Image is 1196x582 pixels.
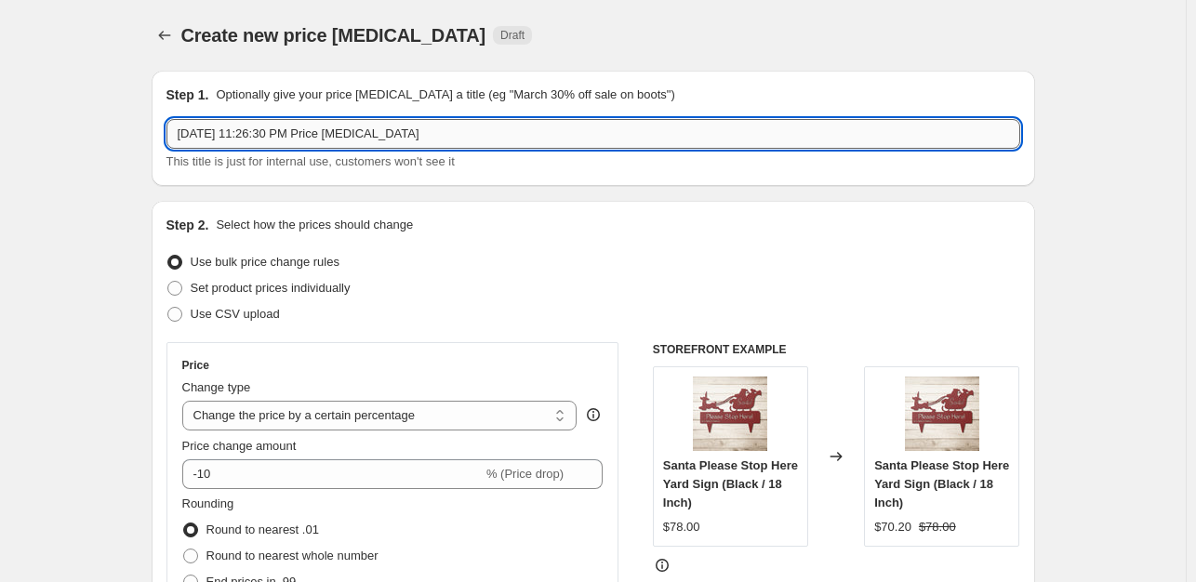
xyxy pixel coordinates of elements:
[166,86,209,104] h2: Step 1.
[584,405,603,424] div: help
[206,549,379,562] span: Round to nearest whole number
[663,520,700,534] span: $78.00
[191,281,351,295] span: Set product prices individually
[191,255,339,269] span: Use bulk price change rules
[919,520,956,534] span: $78.00
[216,216,413,234] p: Select how the prices should change
[663,458,798,509] span: Santa Please Stop Here Yard Sign (Black / 18 Inch)
[166,119,1020,149] input: 30% off holiday sale
[182,439,297,453] span: Price change amount
[182,496,234,510] span: Rounding
[182,358,209,373] h3: Price
[653,342,1020,357] h6: STOREFRONT EXAMPLE
[905,377,979,451] img: Santa_Sleigh_Please_Stop_Here_Metal_Ou_Red_Simple_Wood_BKGD_Mockup_png_80x.jpg
[181,25,486,46] span: Create new price [MEDICAL_DATA]
[206,522,319,536] span: Round to nearest .01
[216,86,674,104] p: Optionally give your price [MEDICAL_DATA] a title (eg "March 30% off sale on boots")
[874,458,1009,509] span: Santa Please Stop Here Yard Sign (Black / 18 Inch)
[166,154,455,168] span: This title is just for internal use, customers won't see it
[874,520,911,534] span: $70.20
[166,216,209,234] h2: Step 2.
[152,22,178,48] button: Price change jobs
[500,28,525,43] span: Draft
[191,307,280,321] span: Use CSV upload
[693,377,767,451] img: Santa_Sleigh_Please_Stop_Here_Metal_Ou_Red_Simple_Wood_BKGD_Mockup_png_80x.jpg
[486,467,564,481] span: % (Price drop)
[182,459,483,489] input: -15
[182,380,251,394] span: Change type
